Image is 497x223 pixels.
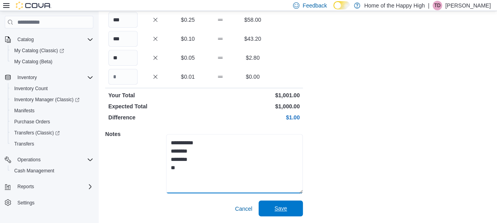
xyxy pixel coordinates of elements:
[11,95,93,104] span: Inventory Manager (Classic)
[11,57,56,66] a: My Catalog (Beta)
[17,74,37,81] span: Inventory
[434,1,440,10] span: TD
[238,35,267,43] p: $43.20
[8,94,96,105] a: Inventory Manager (Classic)
[206,102,300,110] p: $1,000.00
[108,102,202,110] p: Expected Total
[333,1,350,9] input: Dark Mode
[11,106,38,115] a: Manifests
[108,50,138,66] input: Quantity
[8,138,96,149] button: Transfers
[232,201,255,217] button: Cancel
[11,84,51,93] a: Inventory Count
[14,73,40,82] button: Inventory
[11,46,67,55] a: My Catalog (Classic)
[17,200,34,206] span: Settings
[364,1,425,10] p: Home of the Happy High
[11,139,93,149] span: Transfers
[11,166,57,176] a: Cash Management
[14,119,50,125] span: Purchase Orders
[108,31,138,47] input: Quantity
[14,130,60,136] span: Transfers (Classic)
[108,113,202,121] p: Difference
[14,168,54,174] span: Cash Management
[2,34,96,45] button: Catalog
[2,154,96,165] button: Operations
[14,182,37,191] button: Reports
[14,35,37,44] button: Catalog
[238,54,267,62] p: $2.80
[14,108,34,114] span: Manifests
[14,198,38,208] a: Settings
[108,91,202,99] p: Your Total
[14,73,93,82] span: Inventory
[8,56,96,67] button: My Catalog (Beta)
[8,45,96,56] a: My Catalog (Classic)
[14,47,64,54] span: My Catalog (Classic)
[173,16,202,24] p: $0.25
[428,1,429,10] p: |
[14,198,93,208] span: Settings
[11,95,83,104] a: Inventory Manager (Classic)
[238,73,267,81] p: $0.00
[8,105,96,116] button: Manifests
[206,113,300,121] p: $1.00
[11,117,53,127] a: Purchase Orders
[11,117,93,127] span: Purchase Orders
[14,85,48,92] span: Inventory Count
[11,106,93,115] span: Manifests
[302,2,327,9] span: Feedback
[206,91,300,99] p: $1,001.00
[238,16,267,24] p: $58.00
[8,83,96,94] button: Inventory Count
[173,54,202,62] p: $0.05
[173,73,202,81] p: $0.01
[17,183,34,190] span: Reports
[14,155,44,164] button: Operations
[11,139,37,149] a: Transfers
[2,181,96,192] button: Reports
[17,157,41,163] span: Operations
[11,128,63,138] a: Transfers (Classic)
[11,84,93,93] span: Inventory Count
[8,116,96,127] button: Purchase Orders
[445,1,491,10] p: [PERSON_NAME]
[11,46,93,55] span: My Catalog (Classic)
[274,204,287,212] span: Save
[16,2,51,9] img: Cova
[14,59,53,65] span: My Catalog (Beta)
[17,36,34,43] span: Catalog
[14,96,79,103] span: Inventory Manager (Classic)
[108,12,138,28] input: Quantity
[433,1,442,10] div: Tia Deslaurier
[14,182,93,191] span: Reports
[14,141,34,147] span: Transfers
[8,127,96,138] a: Transfers (Classic)
[173,35,202,43] p: $0.10
[333,9,334,10] span: Dark Mode
[11,128,93,138] span: Transfers (Classic)
[11,57,93,66] span: My Catalog (Beta)
[235,205,252,213] span: Cancel
[14,35,93,44] span: Catalog
[259,200,303,216] button: Save
[14,155,93,164] span: Operations
[11,166,93,176] span: Cash Management
[8,165,96,176] button: Cash Management
[108,69,138,85] input: Quantity
[2,197,96,208] button: Settings
[105,126,164,142] h5: Notes
[2,72,96,83] button: Inventory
